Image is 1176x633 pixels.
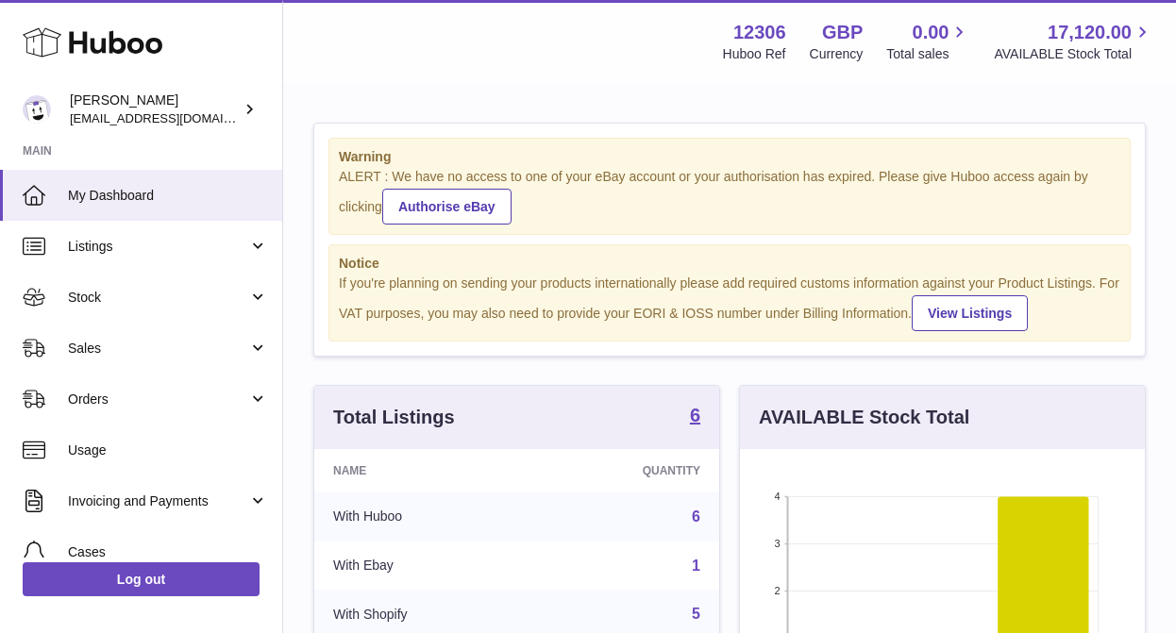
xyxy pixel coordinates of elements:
[68,543,268,561] span: Cases
[822,20,863,45] strong: GBP
[690,406,700,428] a: 6
[692,508,700,525] a: 6
[913,20,949,45] span: 0.00
[333,405,455,430] h3: Total Listings
[774,538,780,549] text: 3
[774,585,780,596] text: 2
[774,491,780,502] text: 4
[339,275,1120,331] div: If you're planning on sending your products internationally please add required customs informati...
[68,289,248,307] span: Stock
[692,606,700,622] a: 5
[339,168,1120,225] div: ALERT : We have no access to one of your eBay account or your authorisation has expired. Please g...
[532,449,719,492] th: Quantity
[70,110,277,125] span: [EMAIL_ADDRESS][DOMAIN_NAME]
[382,189,512,225] a: Authorise eBay
[733,20,786,45] strong: 12306
[339,148,1120,166] strong: Warning
[314,449,532,492] th: Name
[912,295,1028,331] a: View Listings
[23,95,51,124] img: hello@otect.co
[314,541,532,591] td: With Ebay
[886,20,970,63] a: 0.00 Total sales
[994,45,1153,63] span: AVAILABLE Stock Total
[68,441,268,459] span: Usage
[23,562,260,596] a: Log out
[723,45,786,63] div: Huboo Ref
[68,492,248,510] span: Invoicing and Payments
[810,45,864,63] div: Currency
[68,340,248,358] span: Sales
[68,238,248,256] span: Listings
[68,187,268,205] span: My Dashboard
[886,45,970,63] span: Total sales
[1048,20,1132,45] span: 17,120.00
[339,255,1120,273] strong: Notice
[759,405,969,430] h3: AVAILABLE Stock Total
[692,558,700,574] a: 1
[994,20,1153,63] a: 17,120.00 AVAILABLE Stock Total
[690,406,700,425] strong: 6
[314,492,532,541] td: With Huboo
[70,92,240,127] div: [PERSON_NAME]
[68,391,248,408] span: Orders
